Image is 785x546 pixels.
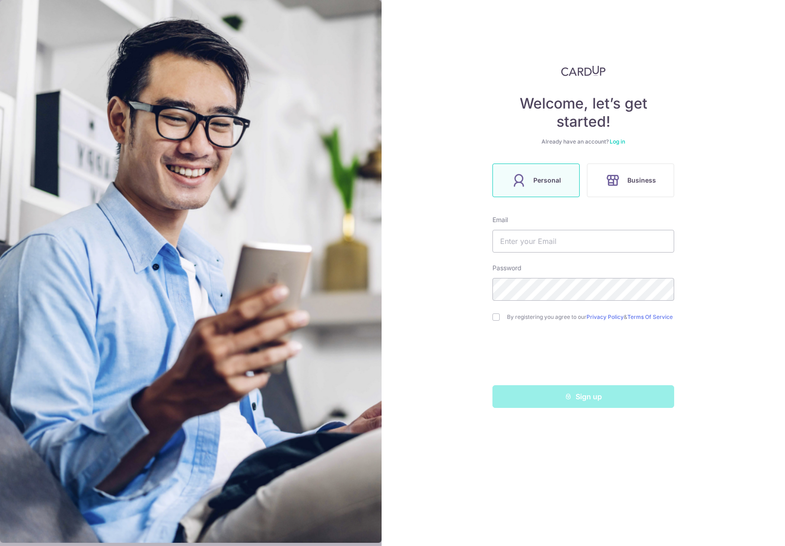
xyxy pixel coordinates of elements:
[492,215,508,224] label: Email
[492,263,522,273] label: Password
[561,65,606,76] img: CardUp Logo
[514,339,652,374] iframe: reCAPTCHA
[627,313,673,320] a: Terms Of Service
[533,175,561,186] span: Personal
[492,94,674,131] h4: Welcome, let’s get started!
[492,138,674,145] div: Already have an account?
[489,164,583,197] a: Personal
[586,313,624,320] a: Privacy Policy
[507,313,674,321] label: By registering you agree to our &
[610,138,625,145] a: Log in
[583,164,678,197] a: Business
[492,230,674,253] input: Enter your Email
[627,175,656,186] span: Business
